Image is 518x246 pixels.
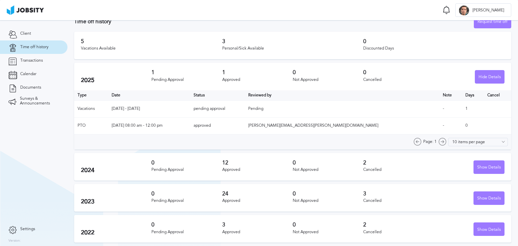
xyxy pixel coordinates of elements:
[475,70,505,84] button: Hide Details
[151,78,222,82] div: Pending Approval
[222,222,293,228] h3: 3
[81,229,151,236] h2: 2022
[7,5,44,15] img: ab4bad089aa723f57921c736e9817d99.png
[151,198,222,203] div: Pending Approval
[81,198,151,205] h2: 2023
[222,78,293,82] div: Approved
[293,160,363,166] h3: 0
[81,167,151,174] h2: 2024
[248,123,378,128] span: [PERSON_NAME][EMAIL_ADDRESS][PERSON_NAME][DOMAIN_NAME]
[190,90,245,100] th: Toggle SortBy
[293,167,363,172] div: Not Approved
[423,140,437,144] span: Page: 1
[81,46,222,51] div: Vacations Available
[8,239,21,243] label: Version:
[81,77,151,84] h2: 2025
[222,160,293,166] h3: 12
[108,90,190,100] th: Toggle SortBy
[222,191,293,197] h3: 24
[190,100,245,117] td: pending approval
[81,38,222,44] h3: 5
[474,15,511,28] button: Request time off
[20,72,36,76] span: Calendar
[473,160,505,174] button: Show Details
[245,90,439,100] th: Toggle SortBy
[151,69,222,75] h3: 1
[74,19,474,25] h3: Time off history
[20,58,43,63] span: Transactions
[293,198,363,203] div: Not Approved
[108,100,190,117] td: [DATE] - [DATE]
[293,78,363,82] div: Not Approved
[459,5,469,16] div: M
[474,223,504,236] div: Show Details
[293,230,363,235] div: Not Approved
[439,90,462,100] th: Toggle SortBy
[222,46,364,51] div: Personal/Sick Available
[151,160,222,166] h3: 0
[151,222,222,228] h3: 0
[474,192,504,205] div: Show Details
[74,100,108,117] td: Vacations
[20,45,49,50] span: Time off history
[363,69,434,75] h3: 0
[455,3,511,17] button: M[PERSON_NAME]
[363,38,505,44] h3: 0
[20,85,41,90] span: Documents
[363,222,434,228] h3: 2
[74,117,108,134] td: PTO
[108,117,190,134] td: [DATE] 08:00 am - 12:00 pm
[363,78,434,82] div: Cancelled
[151,230,222,235] div: Pending Approval
[293,222,363,228] h3: 0
[469,8,508,13] span: [PERSON_NAME]
[363,191,434,197] h3: 3
[462,90,484,100] th: Days
[462,100,484,117] td: 1
[20,96,59,106] span: Surveys & Announcements
[363,198,434,203] div: Cancelled
[443,106,444,111] span: -
[151,191,222,197] h3: 0
[443,123,444,128] span: -
[222,230,293,235] div: Approved
[293,69,363,75] h3: 0
[363,46,505,51] div: Discounted Days
[293,191,363,197] h3: 0
[222,69,293,75] h3: 1
[20,227,35,232] span: Settings
[222,38,364,44] h3: 3
[474,15,511,29] div: Request time off
[363,230,434,235] div: Cancelled
[222,198,293,203] div: Approved
[151,167,222,172] div: Pending Approval
[484,90,511,100] th: Cancel
[473,222,505,236] button: Show Details
[474,161,504,174] div: Show Details
[363,167,434,172] div: Cancelled
[475,70,504,84] div: Hide Details
[363,160,434,166] h3: 2
[462,117,484,134] td: 0
[222,167,293,172] div: Approved
[20,31,31,36] span: Client
[74,90,108,100] th: Type
[248,106,263,111] span: Pending
[190,117,245,134] td: approved
[473,191,505,205] button: Show Details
